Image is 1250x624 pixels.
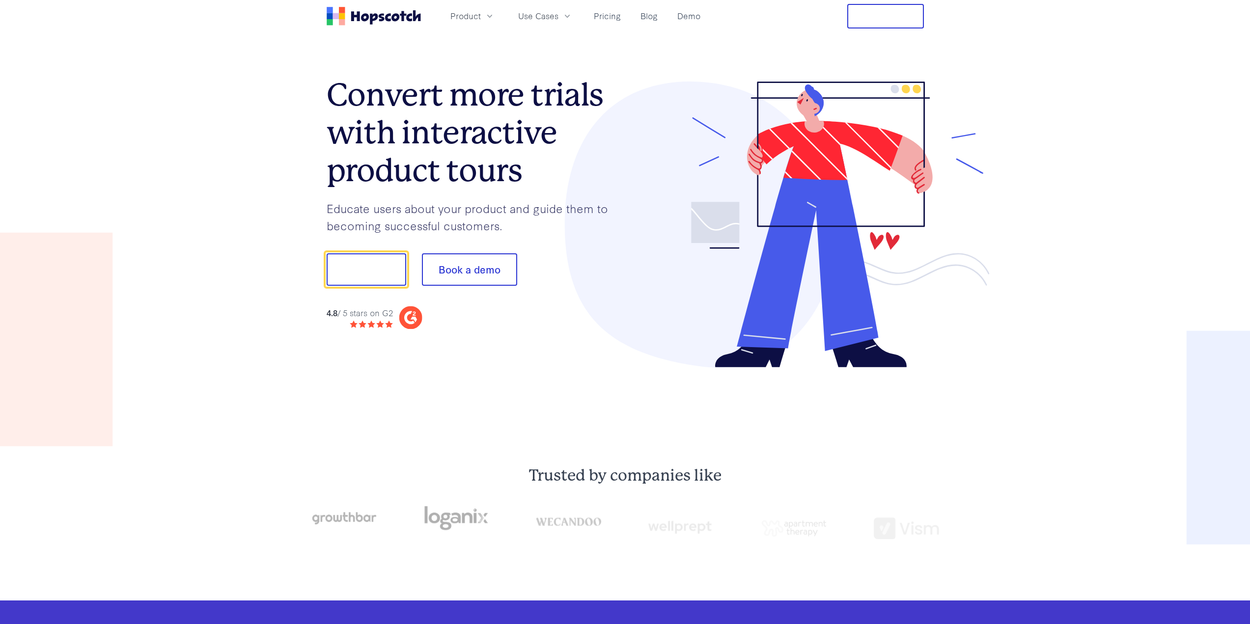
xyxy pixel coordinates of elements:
[874,517,939,539] img: vism logo
[311,512,376,524] img: growthbar-logo
[648,518,714,536] img: wellprept logo
[450,10,481,22] span: Product
[422,253,517,286] button: Book a demo
[536,516,601,526] img: wecandoo-logo
[673,8,704,24] a: Demo
[518,10,558,22] span: Use Cases
[327,253,406,286] button: Show me!
[512,8,578,24] button: Use Cases
[637,8,662,24] a: Blog
[327,200,625,234] p: Educate users about your product and guide them to becoming successful customers.
[590,8,625,24] a: Pricing
[327,76,625,189] h1: Convert more trials with interactive product tours
[761,520,827,537] img: png-apartment-therapy-house-studio-apartment-home
[847,4,924,28] button: Free Trial
[327,306,393,319] div: / 5 stars on G2
[264,466,987,486] h2: Trusted by companies like
[444,8,500,24] button: Product
[423,501,489,536] img: loganix-logo
[327,306,337,318] strong: 4.8
[327,7,421,26] a: Home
